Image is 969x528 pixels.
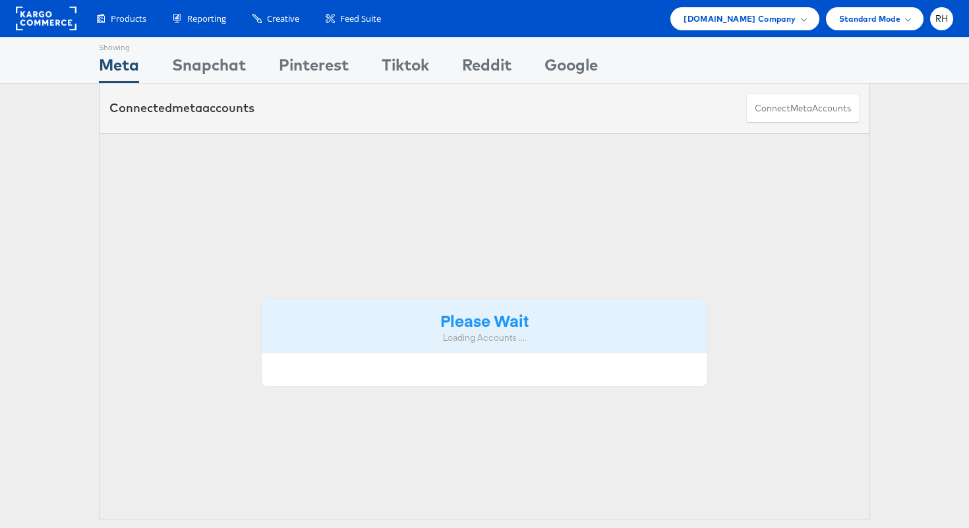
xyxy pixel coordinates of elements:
[790,102,812,115] span: meta
[340,13,381,25] span: Feed Suite
[440,309,529,331] strong: Please Wait
[839,12,900,26] span: Standard Mode
[544,53,598,83] div: Google
[172,53,246,83] div: Snapchat
[746,94,860,123] button: ConnectmetaAccounts
[99,38,139,53] div: Showing
[187,13,226,25] span: Reporting
[267,13,299,25] span: Creative
[684,12,796,26] span: [DOMAIN_NAME] Company
[99,53,139,83] div: Meta
[279,53,349,83] div: Pinterest
[172,100,202,115] span: meta
[109,100,254,117] div: Connected accounts
[935,15,949,23] span: RH
[272,332,697,344] div: Loading Accounts ....
[382,53,429,83] div: Tiktok
[111,13,146,25] span: Products
[462,53,512,83] div: Reddit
